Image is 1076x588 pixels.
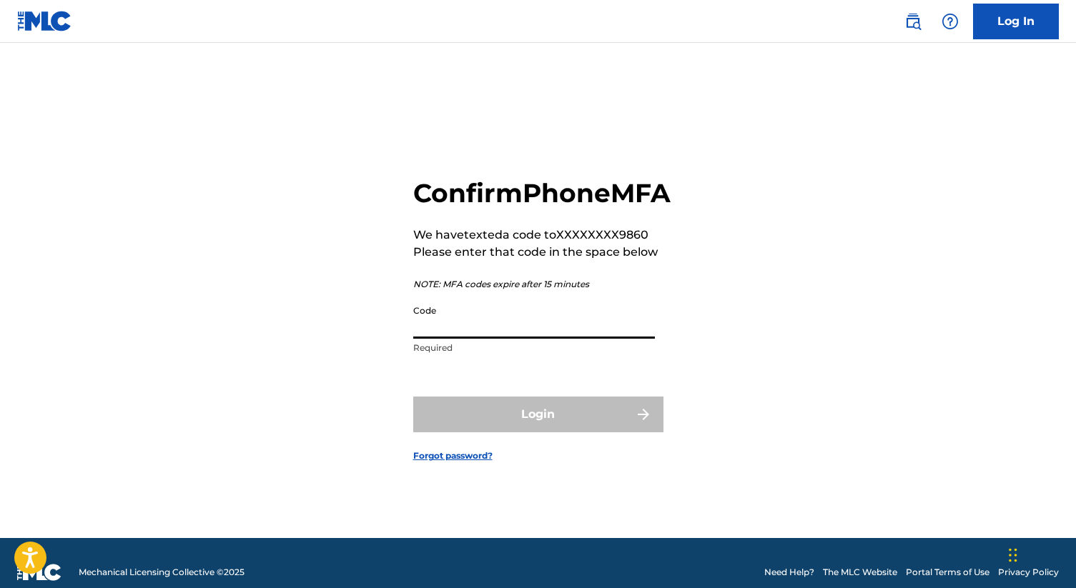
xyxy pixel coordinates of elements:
p: NOTE: MFA codes expire after 15 minutes [413,278,671,291]
h2: Confirm Phone MFA [413,177,671,209]
p: Required [413,342,655,354]
img: MLC Logo [17,11,72,31]
a: Need Help? [764,566,814,579]
img: search [904,13,922,30]
p: We have texted a code to XXXXXXXX9860 [413,226,671,244]
img: logo [17,564,61,581]
a: Forgot password? [413,449,493,462]
a: The MLC Website [823,566,897,579]
a: Privacy Policy [998,566,1059,579]
img: help [942,13,959,30]
div: Drag [1009,534,1017,577]
a: Portal Terms of Use [906,566,989,579]
p: Please enter that code in the space below [413,244,671,261]
a: Public Search [899,7,927,36]
iframe: Chat Widget [1005,519,1076,588]
div: Help [936,7,964,36]
a: Log In [973,4,1059,39]
span: Mechanical Licensing Collective © 2025 [79,566,245,579]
